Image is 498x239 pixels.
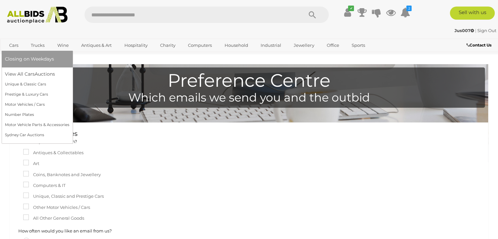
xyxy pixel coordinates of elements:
[120,40,152,51] a: Hospitality
[406,6,412,11] i: 2
[289,40,318,51] a: Jewellery
[23,182,65,189] label: Computers & IT
[220,40,252,51] a: Household
[23,204,90,211] label: Other Motor Vehicles / Cars
[23,193,104,200] label: Unique, Classic and Prestige Cars
[18,227,480,235] p: How often would you like an email from us?
[23,214,84,222] label: All Other General Goods
[53,40,73,51] a: Wine
[342,7,352,18] a: ✔
[475,28,476,33] span: |
[23,149,83,156] label: Antiques & Collectables
[450,7,495,20] a: Sell with us
[256,40,286,51] a: Industrial
[5,40,23,51] a: Cars
[454,28,474,33] strong: Jus007
[16,71,482,91] h1: Preference Centre
[467,42,493,49] a: Contact Us
[454,28,475,33] a: Jus007
[27,40,49,51] a: Trucks
[18,138,480,145] p: What are you interested in?
[477,28,496,33] a: Sign Out
[18,130,480,137] h2: Email Preferences
[4,7,71,24] img: Allbids.com.au
[184,40,216,51] a: Computers
[77,40,116,51] a: Antiques & Art
[347,40,369,51] a: Sports
[16,91,482,104] h4: Which emails we send you and the outbid
[23,160,39,167] label: Art
[23,171,101,178] label: Coins, Banknotes and Jewellery
[156,40,180,51] a: Charity
[296,7,329,23] button: Search
[323,40,343,51] a: Office
[467,43,491,47] b: Contact Us
[348,6,354,11] i: ✔
[400,7,410,18] a: 2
